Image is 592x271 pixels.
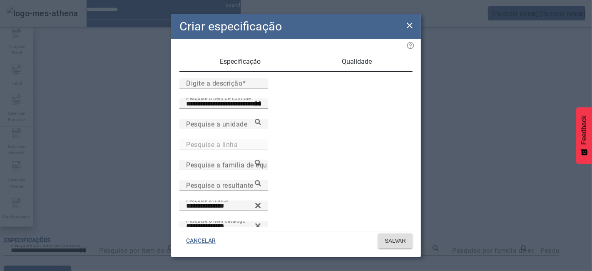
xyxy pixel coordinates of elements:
[186,218,246,223] mat-label: Pesquise o item catálogo
[186,95,251,101] mat-label: Pesquise o item de controle
[186,201,261,211] input: Number
[179,18,282,35] h2: Criar especificação
[186,161,297,169] mat-label: Pesquise a família de equipamento
[186,197,228,203] mat-label: Pesquise a marca
[179,233,222,248] button: CANCELAR
[186,181,261,191] input: Number
[580,115,588,145] span: Feedback
[186,120,247,128] mat-label: Pesquise a unidade
[378,233,413,248] button: SALVAR
[186,160,261,170] input: Number
[342,58,372,65] span: Qualidade
[186,181,254,189] mat-label: Pesquise o resultante
[186,237,216,245] span: CANCELAR
[186,140,261,150] input: Number
[186,141,238,148] mat-label: Pesquise a linha
[576,107,592,164] button: Feedback - Mostrar pesquisa
[186,79,242,87] mat-label: Digite a descrição
[186,119,261,129] input: Number
[186,99,261,109] input: Number
[385,237,406,245] span: SALVAR
[186,221,261,231] input: Number
[220,58,261,65] span: Especificação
